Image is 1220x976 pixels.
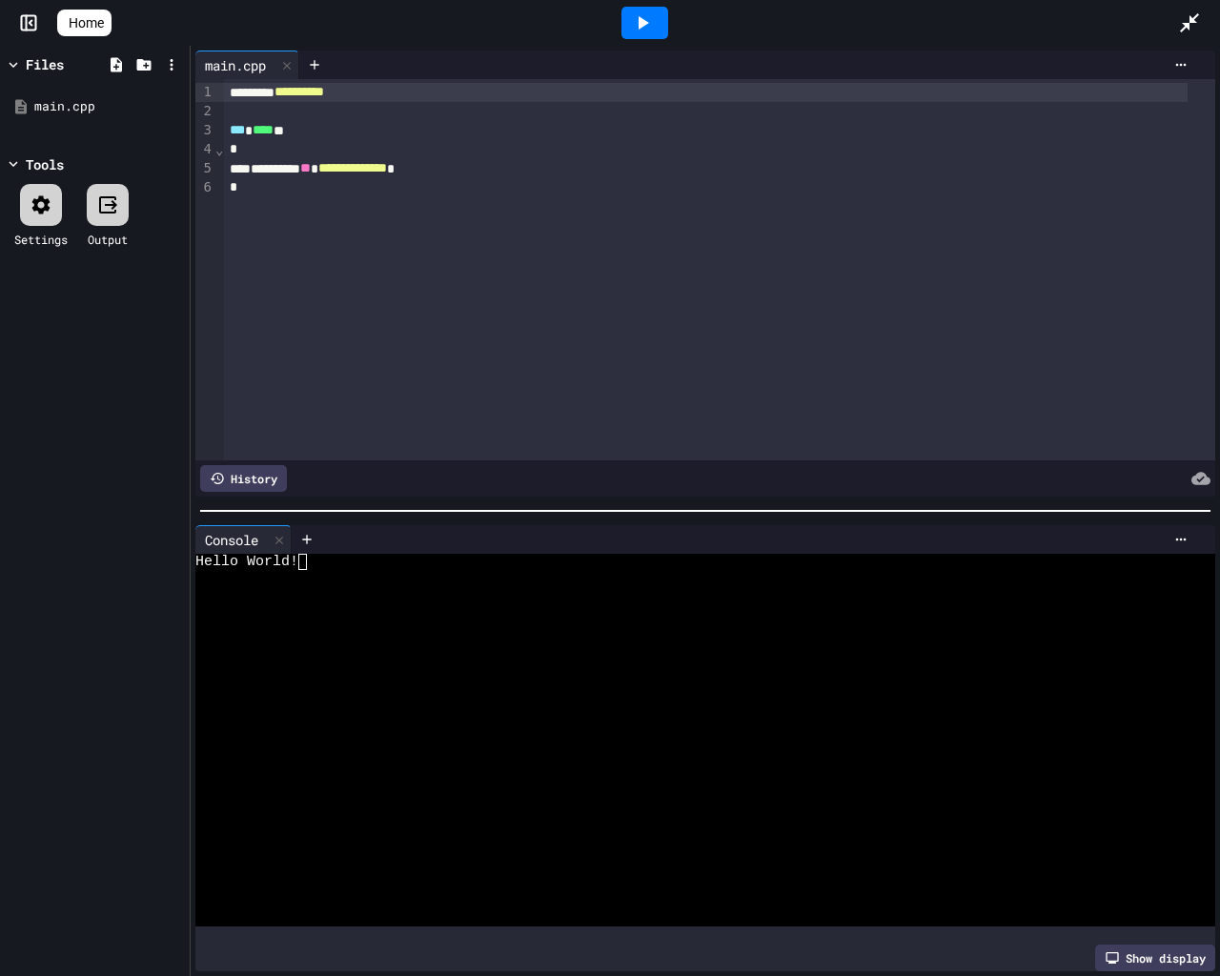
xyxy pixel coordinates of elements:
div: Chat with us now!Close [8,8,132,121]
div: 5 [195,159,214,178]
div: 6 [195,178,214,197]
div: 1 [195,83,214,102]
span: Home [69,13,104,32]
div: 2 [195,102,214,121]
div: History [200,465,287,492]
div: 4 [195,140,214,159]
span: Fold line [214,142,224,157]
a: Home [57,10,112,36]
div: 3 [195,121,214,140]
span: Hello World! [195,554,298,570]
